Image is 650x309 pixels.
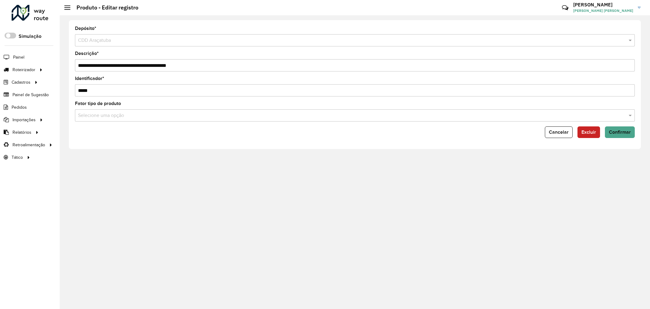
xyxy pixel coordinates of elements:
[19,33,41,40] label: Simulação
[75,100,121,107] label: Fator tipo de produto
[70,4,138,11] h2: Produto - Editar registro
[605,126,635,138] button: Confirmar
[577,126,600,138] button: Excluir
[559,1,572,14] a: Contato Rápido
[12,129,31,136] span: Relatórios
[581,129,596,135] span: Excluir
[573,2,633,8] h3: [PERSON_NAME]
[75,75,104,82] label: Identificador
[12,67,35,73] span: Roteirizador
[12,104,27,111] span: Pedidos
[609,129,631,135] span: Confirmar
[12,79,30,85] span: Cadastros
[12,92,49,98] span: Painel de Sugestão
[75,25,96,32] label: Depósito
[573,8,633,13] span: [PERSON_NAME] [PERSON_NAME]
[13,54,24,60] span: Painel
[12,117,36,123] span: Importações
[12,154,23,161] span: Tático
[545,126,573,138] button: Cancelar
[75,50,99,57] label: Descrição
[549,129,569,135] span: Cancelar
[12,142,45,148] span: Retroalimentação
